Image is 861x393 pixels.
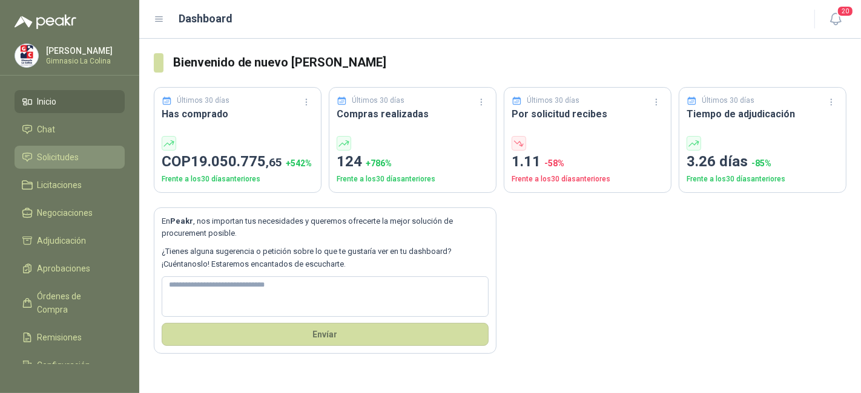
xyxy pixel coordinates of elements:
a: Remisiones [15,326,125,349]
p: En , nos importan tus necesidades y queremos ofrecerte la mejor solución de procurement posible. [162,215,489,240]
h3: Por solicitud recibes [512,106,664,122]
img: Company Logo [15,44,38,67]
span: Órdenes de Compra [38,290,113,316]
span: Configuración [38,359,91,372]
a: Aprobaciones [15,257,125,280]
p: Frente a los 30 días anteriores [687,174,839,185]
span: Inicio [38,95,57,108]
span: 19.050.775 [191,153,282,170]
p: Últimos 30 días [702,95,755,106]
p: Frente a los 30 días anteriores [512,174,664,185]
h3: Tiempo de adjudicación [687,106,839,122]
p: Últimos 30 días [352,95,405,106]
a: Negociaciones [15,201,125,224]
p: 3.26 días [687,151,839,174]
p: Gimnasio La Colina [46,57,122,65]
h1: Dashboard [179,10,233,27]
h3: Has comprado [162,106,314,122]
a: Inicio [15,90,125,113]
button: Envíar [162,323,489,346]
p: [PERSON_NAME] [46,47,122,55]
span: Solicitudes [38,151,79,164]
p: COP [162,151,314,174]
span: Adjudicación [38,234,87,247]
span: Negociaciones [38,206,93,219]
h3: Bienvenido de nuevo [PERSON_NAME] [173,53,846,72]
span: + 786 % [366,158,392,168]
p: 124 [337,151,489,174]
span: + 542 % [286,158,312,168]
a: Configuración [15,354,125,377]
a: Órdenes de Compra [15,285,125,321]
span: 20 [837,5,854,17]
p: Últimos 30 días [527,95,580,106]
p: Frente a los 30 días anteriores [162,174,314,185]
a: Adjudicación [15,229,125,252]
h3: Compras realizadas [337,106,489,122]
span: Remisiones [38,331,82,344]
b: Peakr [170,216,193,226]
span: Aprobaciones [38,262,91,275]
img: Logo peakr [15,15,76,29]
span: -85 % [751,158,771,168]
button: 20 [825,8,846,30]
p: ¿Tienes alguna sugerencia o petición sobre lo que te gustaría ver en tu dashboard? ¡Cuéntanoslo! ... [162,245,489,270]
a: Solicitudes [15,146,125,169]
p: 1.11 [512,151,664,174]
a: Licitaciones [15,174,125,197]
a: Chat [15,118,125,141]
span: Chat [38,123,56,136]
span: -58 % [544,158,564,168]
p: Últimos 30 días [177,95,230,106]
p: Frente a los 30 días anteriores [337,174,489,185]
span: Licitaciones [38,178,82,192]
span: ,65 [266,155,282,169]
